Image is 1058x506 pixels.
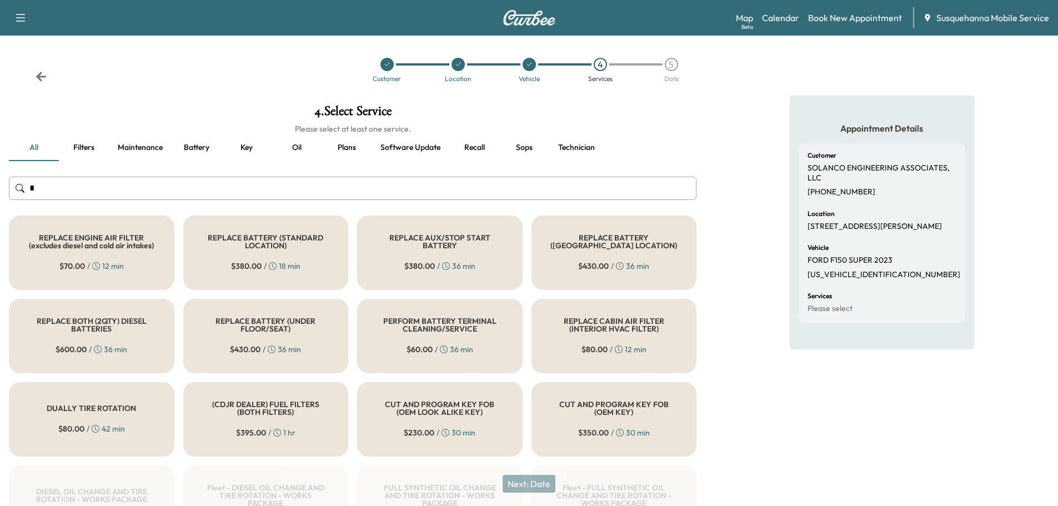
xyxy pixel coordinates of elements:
div: Location [445,76,472,82]
span: $ 380.00 [231,260,262,272]
div: 5 [665,58,678,71]
div: Services [588,76,613,82]
div: / 12 min [59,260,124,272]
span: $ 230.00 [404,427,434,438]
h5: (CDJR DEALER) FUEL FILTERS (BOTH FILTERS) [202,400,330,416]
button: Battery [172,134,222,161]
span: $ 70.00 [59,260,85,272]
img: Curbee Logo [503,10,556,26]
p: SOLANCO ENGINEERING ASSOCIATES, LLC [808,163,956,183]
h5: REPLACE BATTERY (UNDER FLOOR/SEAT) [202,317,330,333]
p: [PHONE_NUMBER] [808,187,875,197]
h5: Appointment Details [799,122,965,134]
span: $ 80.00 [581,344,608,355]
h6: Location [808,211,835,217]
p: Please select [808,304,853,314]
button: Recall [449,134,499,161]
div: / 42 min [58,423,125,434]
button: all [9,134,59,161]
div: basic tabs example [9,134,696,161]
button: Filters [59,134,109,161]
p: [US_VEHICLE_IDENTIFICATION_NUMBER] [808,270,960,280]
div: Beta [741,23,753,31]
div: / 12 min [581,344,646,355]
h6: Please select at least one service. [9,123,696,134]
h5: CUT AND PROGRAM KEY FOB (OEM LOOK ALIKE KEY) [375,400,504,416]
h5: CUT AND PROGRAM KEY FOB (OEM KEY) [550,400,679,416]
button: Technician [549,134,604,161]
div: / 36 min [230,344,301,355]
button: Key [222,134,272,161]
p: FORD F150 SUPER 2023 [808,255,892,265]
span: $ 380.00 [404,260,435,272]
div: / 36 min [56,344,127,355]
div: / 30 min [578,427,650,438]
h5: REPLACE BOTH (2QTY) DIESEL BATTERIES [27,317,156,333]
h6: Vehicle [808,244,829,251]
div: Back [36,71,47,82]
h5: DUALLY TIRE ROTATION [47,404,136,412]
div: / 1 hr [236,427,295,438]
div: / 30 min [404,427,475,438]
button: Oil [272,134,322,161]
h5: PERFORM BATTERY TERMINAL CLEANING/SERVICE [375,317,504,333]
a: MapBeta [736,11,753,24]
div: / 36 min [404,260,475,272]
button: Plans [322,134,372,161]
div: / 36 min [578,260,649,272]
button: Sops [499,134,549,161]
div: 4 [594,58,607,71]
span: $ 430.00 [578,260,609,272]
span: $ 80.00 [58,423,84,434]
div: Date [664,76,679,82]
div: / 18 min [231,260,300,272]
span: $ 430.00 [230,344,260,355]
h5: REPLACE AUX/STOP START BATTERY [375,234,504,249]
h1: 4 . Select Service [9,104,696,123]
h6: Services [808,293,832,299]
a: Calendar [762,11,799,24]
div: Vehicle [519,76,540,82]
h5: REPLACE CABIN AIR FILTER (INTERIOR HVAC FILTER) [550,317,679,333]
h5: REPLACE BATTERY (STANDARD LOCATION) [202,234,330,249]
button: Software update [372,134,449,161]
div: Customer [373,76,401,82]
p: [STREET_ADDRESS][PERSON_NAME] [808,222,942,232]
a: Book New Appointment [808,11,902,24]
span: $ 350.00 [578,427,609,438]
h5: REPLACE BATTERY ([GEOGRAPHIC_DATA] LOCATION) [550,234,679,249]
h6: Customer [808,152,836,159]
span: $ 395.00 [236,427,266,438]
span: $ 600.00 [56,344,87,355]
span: $ 60.00 [407,344,433,355]
button: Maintenance [109,134,172,161]
span: Susquehanna Mobile Service [936,11,1049,24]
div: / 36 min [407,344,473,355]
h5: REPLACE ENGINE AIR FILTER (excludes diesel and cold air intakes) [27,234,156,249]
